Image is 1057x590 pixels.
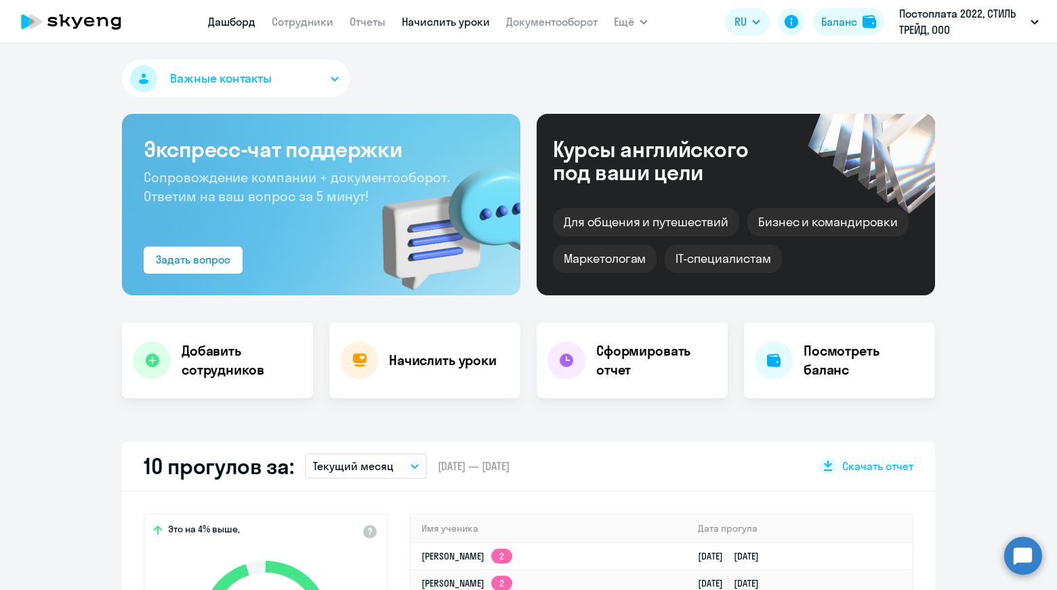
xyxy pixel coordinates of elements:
[438,459,510,473] span: [DATE] — [DATE]
[747,208,909,236] div: Бизнес и командировки
[272,15,333,28] a: Сотрудники
[491,549,512,564] app-skyeng-badge: 2
[402,15,490,28] a: Начислить уроки
[144,247,243,274] button: Задать вопрос
[208,15,255,28] a: Дашборд
[168,523,240,539] span: Это на 4% выше,
[725,8,770,35] button: RU
[899,5,1025,38] p: Постоплата 2022, СТИЛЬ ТРЕЙД, ООО
[734,14,747,30] span: RU
[553,138,785,184] div: Курсы английского под ваши цели
[842,459,913,473] span: Скачать отчет
[892,5,1045,38] button: Постоплата 2022, СТИЛЬ ТРЕЙД, ООО
[156,251,230,268] div: Задать вопрос
[506,15,598,28] a: Документооборот
[144,135,499,163] h3: Экспресс-чат поддержки
[863,15,876,28] img: balance
[553,245,657,273] div: Маркетологам
[687,515,912,543] th: Дата прогула
[804,341,924,379] h4: Посмотреть баланс
[182,341,302,379] h4: Добавить сотрудников
[698,577,770,589] a: [DATE][DATE]
[122,60,350,98] button: Важные контакты
[411,515,687,543] th: Имя ученика
[421,550,512,562] a: [PERSON_NAME]2
[421,577,512,589] a: [PERSON_NAME]2
[614,8,648,35] button: Ещё
[389,351,497,370] h4: Начислить уроки
[313,458,394,474] p: Текущий месяц
[144,169,450,205] span: Сопровождение компании + документооборот. Ответим на ваш вопрос за 5 минут!
[305,453,427,479] button: Текущий месяц
[144,452,294,480] h2: 10 прогулов за:
[362,143,520,295] img: bg-img
[350,15,386,28] a: Отчеты
[596,341,717,379] h4: Сформировать отчет
[821,14,857,30] div: Баланс
[553,208,739,236] div: Для общения и путешествий
[698,550,770,562] a: [DATE][DATE]
[813,8,884,35] button: Балансbalance
[665,245,781,273] div: IT-специалистам
[614,14,634,30] span: Ещё
[170,70,272,87] span: Важные контакты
